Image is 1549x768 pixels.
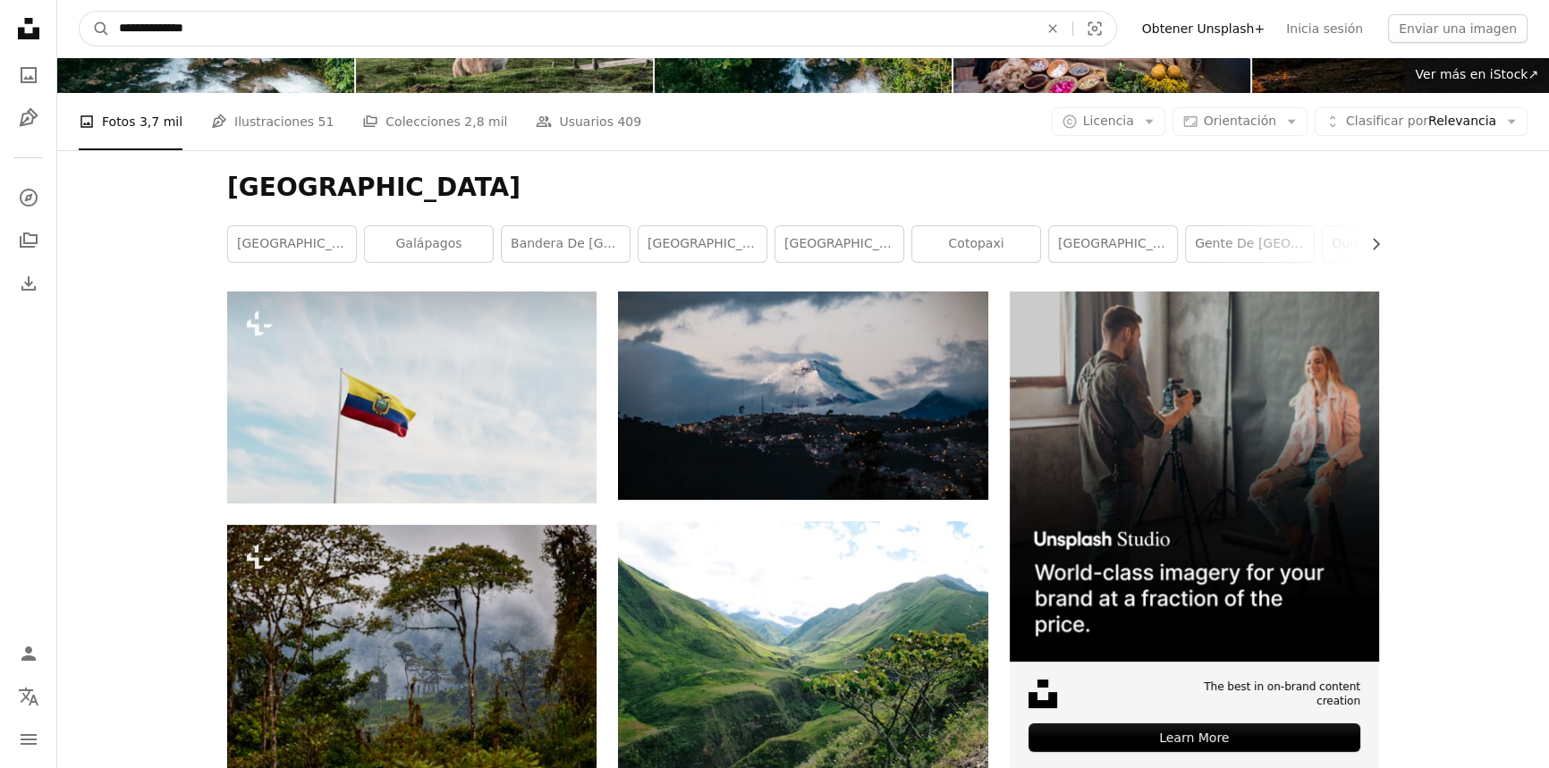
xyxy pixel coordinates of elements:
a: [GEOGRAPHIC_DATA] [1049,226,1177,262]
a: [GEOGRAPHIC_DATA] [775,226,903,262]
a: Ilustraciones [11,100,47,136]
span: 51 [317,112,334,131]
a: [GEOGRAPHIC_DATA] [228,226,356,262]
button: Búsqueda visual [1073,12,1116,46]
a: Usuarios 409 [536,93,641,150]
a: Pueblo con luces lejos de campo de montaña con nieve [618,387,987,403]
span: Clasificar por [1346,114,1428,128]
button: Licencia [1052,107,1165,136]
a: Historial de descargas [11,266,47,301]
button: desplazar lista a la derecha [1359,226,1379,262]
a: Colecciones 2,8 mil [362,93,507,150]
img: file-1631678316303-ed18b8b5cb9cimage [1028,679,1057,708]
a: Iniciar sesión / Registrarse [11,636,47,671]
span: Orientación [1204,114,1276,128]
a: árboles verdes [618,651,987,667]
span: The best in on-brand content creation [1157,679,1360,710]
button: Buscar en Unsplash [80,12,110,46]
span: 409 [617,112,641,131]
a: Cotopaxi [912,226,1040,262]
a: Gente de [GEOGRAPHIC_DATA] [1186,226,1314,262]
a: Explorar [11,180,47,215]
a: Inicia sesión [1275,14,1374,43]
a: Inicio — Unsplash [11,11,47,50]
a: quito [GEOGRAPHIC_DATA] [1323,226,1451,262]
span: 2,8 mil [464,112,507,131]
span: Relevancia [1346,113,1496,131]
form: Encuentra imágenes en todo el sitio [79,11,1117,46]
a: Fotos [11,57,47,93]
img: Pueblo con luces lejos de campo de montaña con nieve [618,291,987,499]
button: Enviar una imagen [1388,14,1528,43]
button: Borrar [1033,12,1072,46]
button: Orientación [1172,107,1308,136]
a: Obtener Unsplash+ [1131,14,1275,43]
a: Ver más en iStock↗ [1404,57,1549,93]
button: Clasificar porRelevancia [1315,107,1528,136]
span: Ver más en iStock ↗ [1415,67,1538,81]
img: file-1715651741414-859baba4300dimage [1010,291,1379,661]
a: Ilustraciones 51 [211,93,334,150]
a: [GEOGRAPHIC_DATA] [639,226,766,262]
img: Una bandera ondeando en el viento en un día nublado [227,291,597,502]
a: Una bandera ondeando en el viento en un día nublado [227,389,597,405]
a: Bandera de [GEOGRAPHIC_DATA] [502,226,630,262]
span: Licencia [1083,114,1134,128]
button: Menú [11,722,47,757]
div: Learn More [1028,723,1360,752]
a: Un bosque lleno de muchos árboles altos [227,661,597,677]
button: Idioma [11,679,47,714]
a: Colecciones [11,223,47,258]
h1: [GEOGRAPHIC_DATA] [227,172,1379,204]
a: Galápagos [365,226,493,262]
